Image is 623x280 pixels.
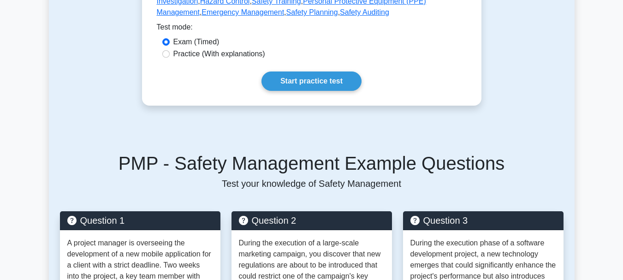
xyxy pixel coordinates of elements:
h5: PMP - Safety Management Example Questions [60,152,564,174]
a: Start practice test [261,71,362,91]
div: Test mode: [157,22,467,36]
label: Practice (With explanations) [173,48,265,60]
h5: Question 1 [67,215,213,226]
a: Safety Auditing [340,8,389,16]
a: Emergency Management [202,8,284,16]
h5: Question 3 [410,215,556,226]
p: Test your knowledge of Safety Management [60,178,564,189]
label: Exam (Timed) [173,36,220,48]
a: Safety Planning [286,8,338,16]
h5: Question 2 [239,215,385,226]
